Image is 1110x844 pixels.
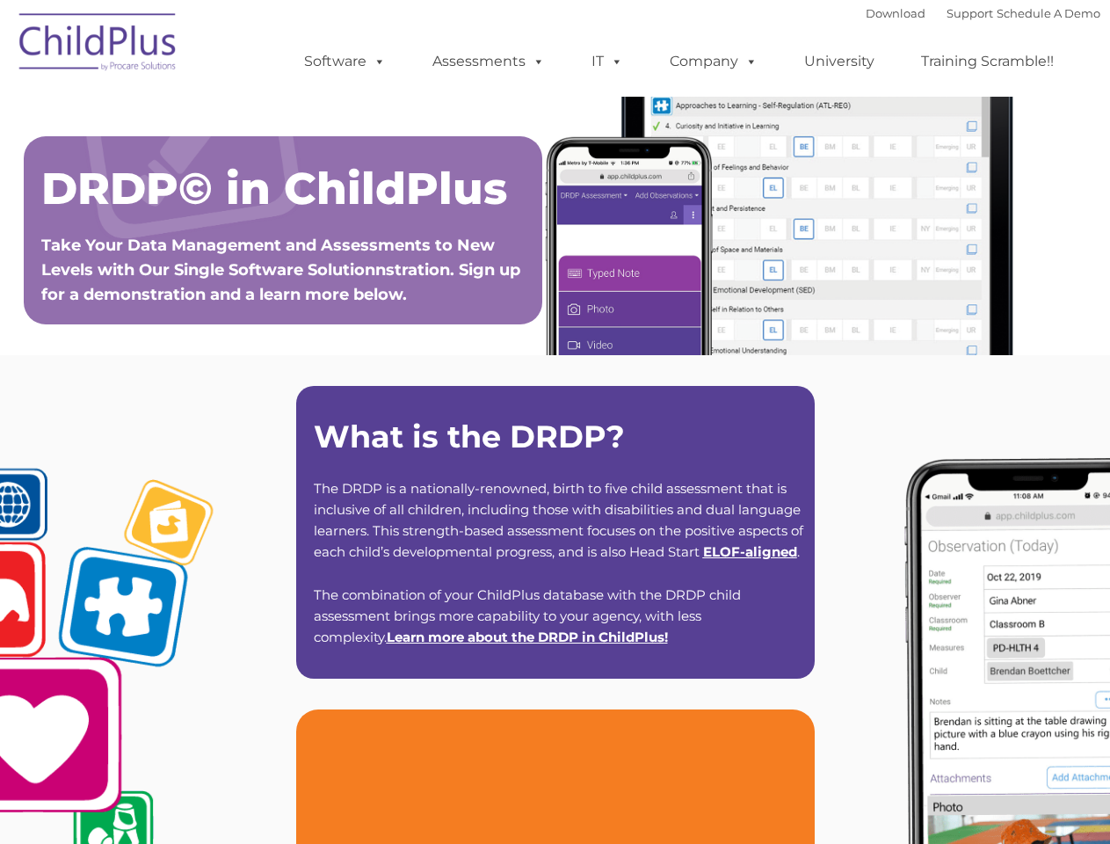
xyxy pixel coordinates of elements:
[652,44,775,79] a: Company
[866,6,1100,20] font: |
[574,44,641,79] a: IT
[41,162,507,215] span: DRDP© in ChildPlus
[314,418,625,455] strong: What is the DRDP?
[314,480,803,560] span: The DRDP is a nationally-renowned, birth to five child assessment that is inclusive of all childr...
[11,1,186,89] img: ChildPlus by Procare Solutions
[787,44,892,79] a: University
[387,629,664,645] a: Learn more about the DRDP in ChildPlus
[314,586,741,645] span: The combination of your ChildPlus database with the DRDP child assessment brings more capability ...
[703,543,797,560] a: ELOF-aligned
[41,236,520,304] span: Take Your Data Management and Assessments to New Levels with Our Single Software Solutionnstratio...
[997,6,1100,20] a: Schedule A Demo
[903,44,1071,79] a: Training Scramble!!
[947,6,993,20] a: Support
[287,44,403,79] a: Software
[866,6,925,20] a: Download
[387,629,668,645] span: !
[415,44,562,79] a: Assessments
